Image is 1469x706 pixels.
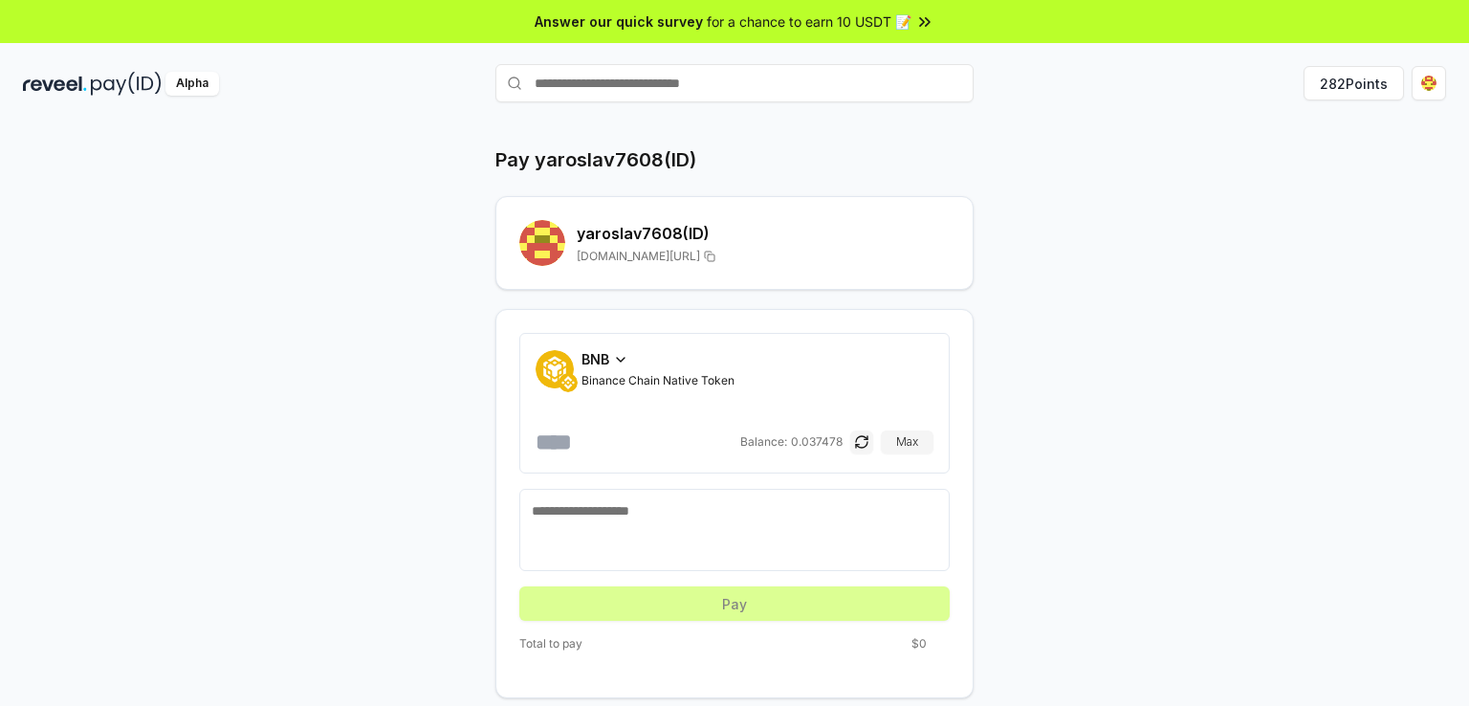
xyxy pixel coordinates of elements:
span: for a chance to earn 10 USDT 📝 [707,11,911,32]
button: 282Points [1304,66,1404,100]
span: Total to pay [519,636,582,651]
button: Max [881,430,933,453]
span: BNB [581,349,609,369]
img: reveel_dark [23,72,87,96]
span: Binance Chain Native Token [581,373,734,388]
img: BNB Smart Chain [559,373,578,392]
span: Answer our quick survey [535,11,703,32]
img: Binance Chain Native Token [536,350,574,388]
span: $0 [911,636,927,651]
span: [DOMAIN_NAME][URL] [577,249,700,264]
h2: yaroslav7608 (ID) [577,222,950,245]
span: 0.037478 [791,434,843,450]
div: Alpha [165,72,219,96]
img: pay_id [91,72,162,96]
h1: Pay yaroslav7608(ID) [495,146,696,173]
span: Balance: [740,434,787,450]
